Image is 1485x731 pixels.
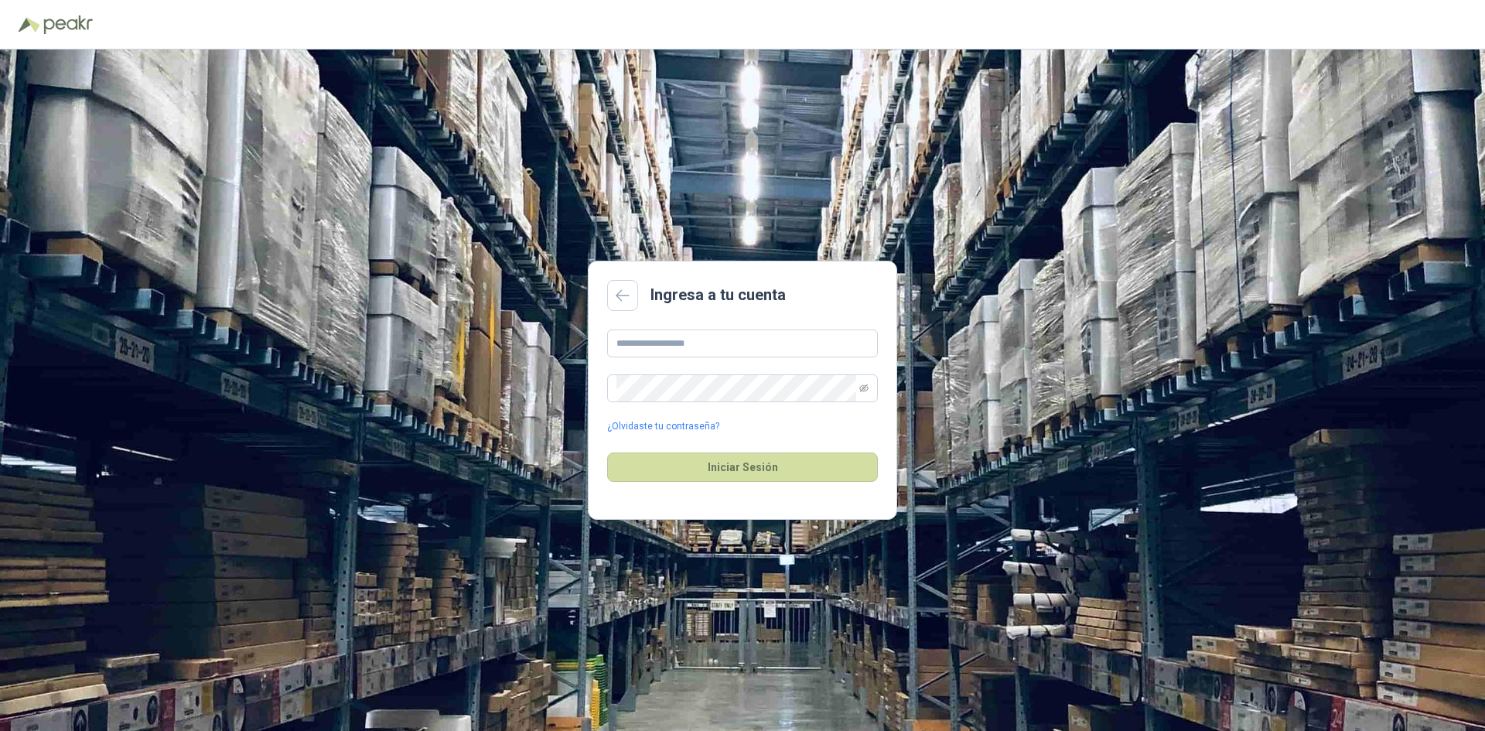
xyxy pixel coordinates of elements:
img: Peakr [43,15,93,34]
button: Iniciar Sesión [607,453,878,482]
img: Logo [19,17,40,32]
a: ¿Olvidaste tu contraseña? [607,419,719,434]
h2: Ingresa a tu cuenta [650,283,786,307]
span: eye-invisible [859,384,869,393]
